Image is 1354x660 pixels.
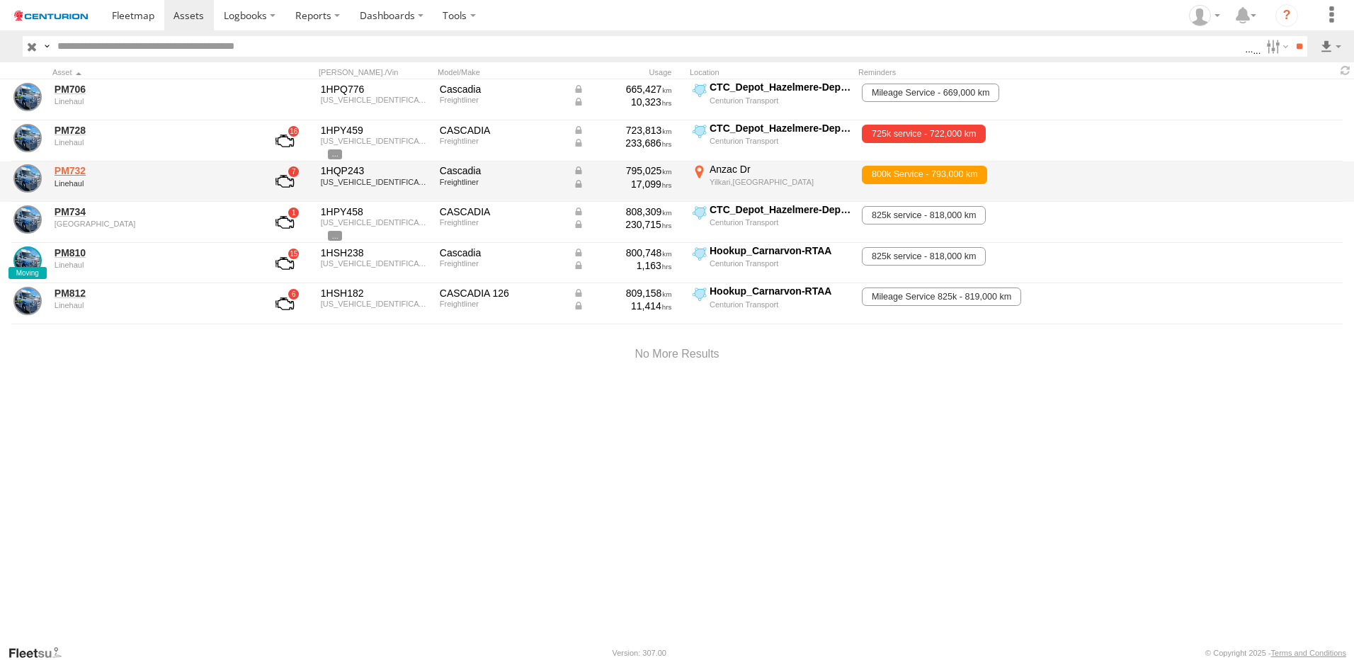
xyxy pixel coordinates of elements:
[8,646,73,660] a: Visit our Website
[319,67,432,77] div: [PERSON_NAME]./Vin
[55,205,249,218] a: PM734
[862,84,999,102] span: Mileage Service - 669,000 km
[13,83,42,111] a: View Asset Details
[690,244,853,283] label: Click to View Current Location
[573,137,672,149] div: Data from Vehicle CANbus
[440,287,563,300] div: CASCADIA 126
[440,137,563,145] div: Freightliner
[258,246,311,280] a: View Asset with Fault/s
[258,124,311,158] a: View Asset with Fault/s
[321,164,430,177] div: 1HQP243
[321,246,430,259] div: 1HSH238
[55,83,249,96] a: PM706
[710,177,850,187] div: Yilkari,[GEOGRAPHIC_DATA]
[1319,36,1343,57] label: Export results as...
[710,300,850,309] div: Centurion Transport
[573,83,672,96] div: Data from Vehicle CANbus
[573,178,672,190] div: Data from Vehicle CANbus
[573,287,672,300] div: Data from Vehicle CANbus
[13,124,42,152] a: View Asset Details
[13,164,42,193] a: View Asset Details
[440,164,563,177] div: Cascadia
[258,287,311,321] a: View Asset with Fault/s
[690,285,853,323] label: Click to View Current Location
[328,231,342,241] span: View Asset Details to show all tags
[1271,649,1346,657] a: Terms and Conditions
[440,300,563,308] div: Freightliner
[710,244,850,257] div: Hookup_Carnarvon-RTAA
[862,166,987,184] span: 800k Service - 793,000 km
[258,205,311,239] a: View Asset with Fault/s
[321,137,430,145] div: 1FVJHYD15NLNB4432
[55,220,249,228] div: undefined
[1205,649,1346,657] div: © Copyright 2025 -
[1184,5,1225,26] div: Michala Nielsen
[710,258,850,268] div: Centurion Transport
[690,122,853,160] label: Click to View Current Location
[710,96,850,106] div: Centurion Transport
[613,649,666,657] div: Version: 307.00
[710,217,850,227] div: Centurion Transport
[321,300,430,308] div: 1FVJHYD15NLNJ1938
[710,81,850,93] div: CTC_Depot_Hazelmere-Depot-1
[13,287,42,315] a: View Asset Details
[710,122,850,135] div: CTC_Depot_Hazelmere-Depot-1
[55,287,249,300] a: PM812
[1337,64,1354,77] span: Refresh
[321,259,430,268] div: 1FVJHYD1XNLNB4443
[321,178,430,186] div: 1FVJHYD19NLNB4448
[573,164,672,177] div: Data from Vehicle CANbus
[1261,36,1291,57] label: Search Filter Options
[862,206,986,224] span: 825k service - 818,000 km
[328,149,342,159] span: View Asset Details to show all tags
[690,81,853,119] label: Click to View Current Location
[862,288,1021,306] span: Mileage Service 825k - 819,000 km
[258,164,311,198] a: View Asset with Fault/s
[440,218,563,227] div: Freightliner
[690,67,853,77] div: Location
[1275,4,1298,27] i: ?
[573,300,672,312] div: Data from Vehicle CANbus
[710,203,850,216] div: CTC_Depot_Hazelmere-Depot-1
[438,67,565,77] div: Model/Make
[55,246,249,259] a: PM810
[862,247,986,266] span: 825k service - 818,000 km
[440,259,563,268] div: Freightliner
[440,178,563,186] div: Freightliner
[321,287,430,300] div: 1HSH182
[55,164,249,177] a: PM732
[321,205,430,218] div: 1HPY458
[690,203,853,241] label: Click to View Current Location
[710,285,850,297] div: Hookup_Carnarvon-RTAA
[321,96,430,104] div: 1FVJHYD11NLNB4427
[321,83,430,96] div: 1HPQ776
[13,205,42,234] a: View Asset Details
[573,124,672,137] div: Data from Vehicle CANbus
[440,96,563,104] div: Freightliner
[571,67,684,77] div: Usage
[690,163,853,201] label: Click to View Current Location
[440,246,563,259] div: Cascadia
[440,124,563,137] div: CASCADIA
[573,205,672,218] div: Data from Vehicle CANbus
[55,124,249,137] a: PM728
[13,246,42,275] a: View Asset Details
[321,218,430,227] div: 1FVJHYD10NLNB4452
[55,97,249,106] div: undefined
[858,67,1085,77] div: Reminders
[52,67,251,77] div: Click to Sort
[862,125,986,143] span: 725k service - 722,000 km
[710,136,850,146] div: Centurion Transport
[55,138,249,147] div: undefined
[321,124,430,137] div: 1HPY459
[710,163,850,176] div: Anzac Dr
[41,36,52,57] label: Search Query
[440,83,563,96] div: Cascadia
[573,218,672,231] div: Data from Vehicle CANbus
[573,96,672,108] div: Data from Vehicle CANbus
[573,246,672,259] div: Data from Vehicle CANbus
[573,259,672,272] div: Data from Vehicle CANbus
[14,11,88,21] img: logo.svg
[55,179,249,188] div: undefined
[440,205,563,218] div: CASCADIA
